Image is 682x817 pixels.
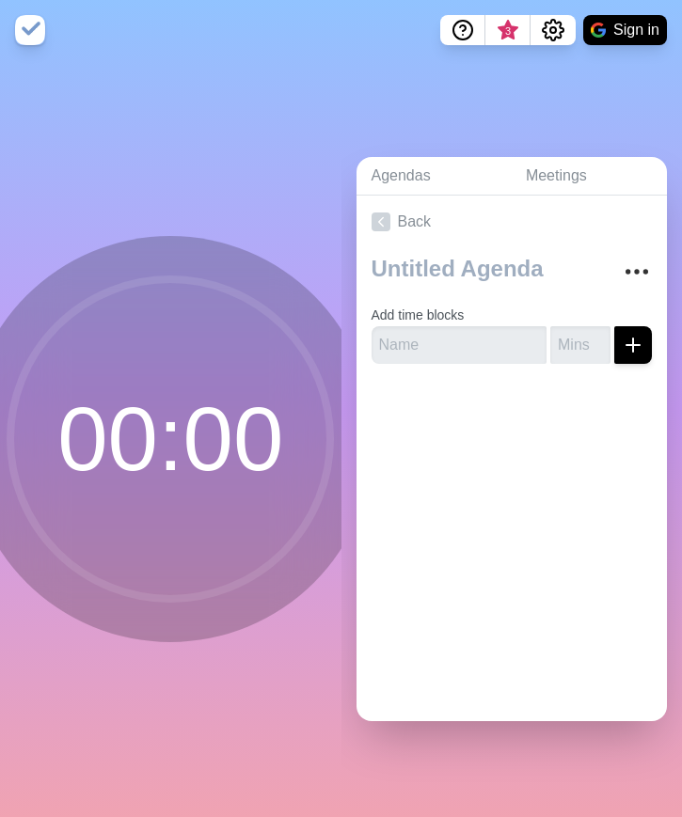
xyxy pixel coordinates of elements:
a: Agendas [357,157,511,196]
button: More [618,253,656,291]
label: Add time blocks [372,307,465,322]
span: 3 [500,24,515,39]
a: Back [357,196,668,248]
button: What’s new [485,15,531,45]
button: Settings [531,15,576,45]
button: Help [440,15,485,45]
img: timeblocks logo [15,15,45,45]
button: Sign in [583,15,667,45]
img: google logo [591,23,606,38]
input: Mins [550,326,611,364]
input: Name [372,326,547,364]
a: Meetings [511,157,667,196]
